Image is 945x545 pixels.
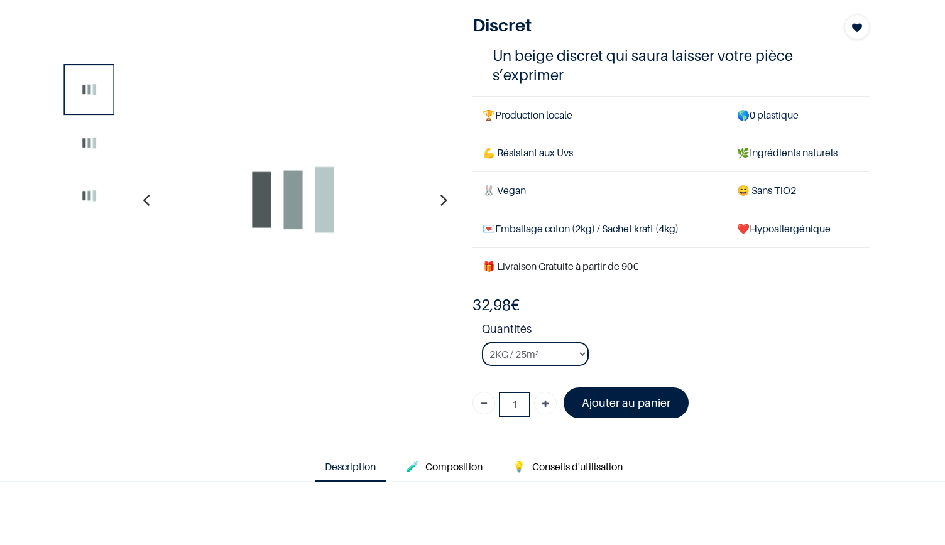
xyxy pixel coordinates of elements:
[483,222,495,235] span: 💌
[472,392,495,414] a: Supprimer
[852,20,862,35] span: Add to wishlist
[325,460,376,473] span: Description
[406,460,418,473] span: 🧪
[582,396,670,409] font: Ajouter au panier
[493,46,850,85] h4: Un beige discret qui saura laisser votre pièce s’exprimer
[472,210,727,247] td: Emballage coton (2kg) / Sachet kraft (4kg)
[844,14,870,40] button: Add to wishlist
[155,62,431,338] img: Product image
[483,146,573,159] span: 💪 Résistant aux Uvs
[472,96,727,134] td: Production locale
[472,296,520,314] b: €
[472,296,511,314] span: 32,98
[513,460,525,473] span: 💡
[66,173,112,219] img: Product image
[564,387,689,418] a: Ajouter au panier
[66,120,112,166] img: Product image
[472,14,810,36] h1: Discret
[483,260,638,272] font: 🎁 Livraison Gratuite à partir de 90€
[679,76,945,545] iframe: Tidio Chat
[483,184,526,197] span: 🐰 Vegan
[482,320,870,342] strong: Quantités
[66,67,112,112] img: Product image
[532,460,623,473] span: Conseils d'utilisation
[483,109,495,121] span: 🏆
[425,460,483,473] span: Composition
[534,392,557,414] a: Ajouter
